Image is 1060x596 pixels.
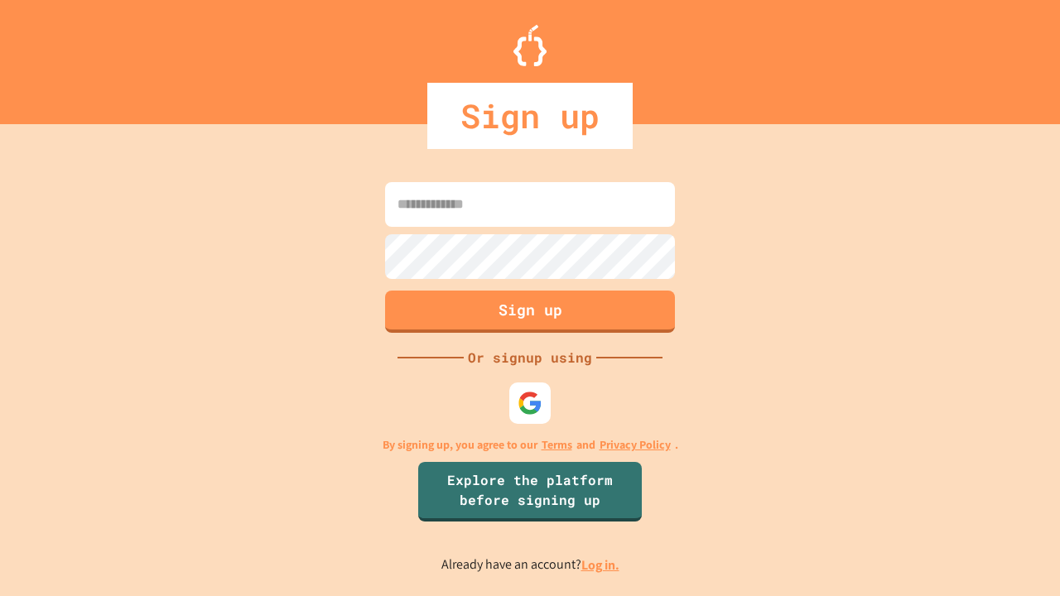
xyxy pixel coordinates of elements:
[385,291,675,333] button: Sign up
[542,436,572,454] a: Terms
[418,462,642,521] a: Explore the platform before signing up
[427,83,633,149] div: Sign up
[518,391,542,416] img: google-icon.svg
[513,25,547,66] img: Logo.svg
[600,436,671,454] a: Privacy Policy
[464,348,596,368] div: Or signup using
[441,555,619,575] p: Already have an account?
[581,556,619,574] a: Log in.
[383,436,678,454] p: By signing up, you agree to our and .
